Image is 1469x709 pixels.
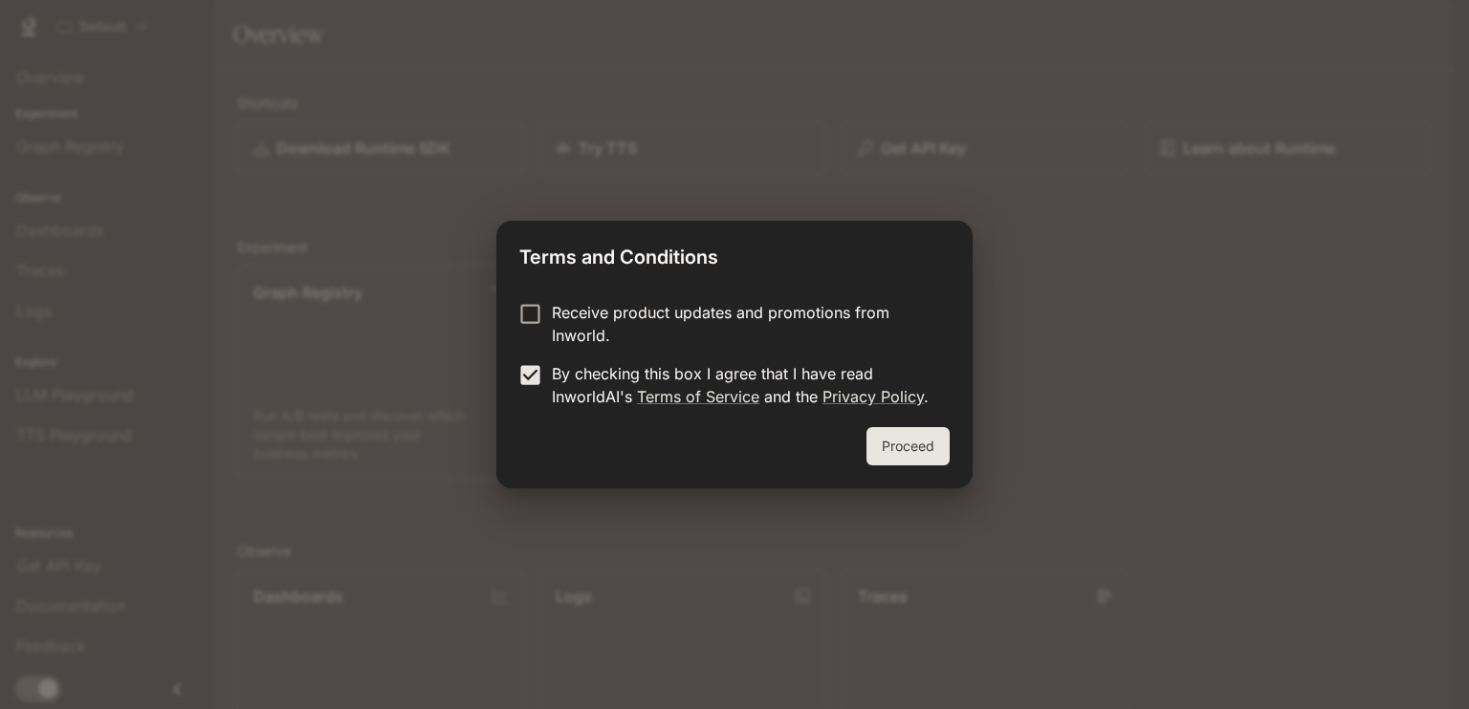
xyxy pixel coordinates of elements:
[552,301,934,347] p: Receive product updates and promotions from Inworld.
[822,387,924,406] a: Privacy Policy
[552,362,934,408] p: By checking this box I agree that I have read InworldAI's and the .
[866,427,950,465] button: Proceed
[637,387,759,406] a: Terms of Service
[496,221,973,286] h2: Terms and Conditions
